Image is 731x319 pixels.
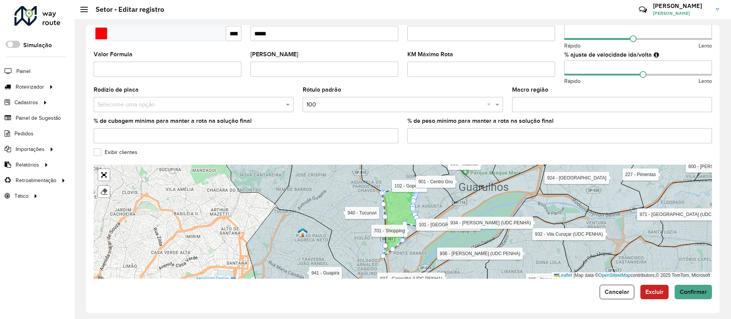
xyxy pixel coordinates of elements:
span: Lento [699,77,712,85]
label: Macro região [512,85,548,94]
em: Ajuste de velocidade do veículo entre a saída do depósito até o primeiro cliente e a saída do últ... [654,52,659,58]
button: Cancelar [600,285,634,299]
span: Excluir [645,289,664,295]
label: Exibir clientes [94,148,137,156]
span: Cadastros [14,98,38,106]
label: Simulação [23,41,52,50]
a: Leaflet [554,273,572,278]
div: Map data © contributors,© 2025 TomTom, Microsoft [552,272,712,279]
label: Valor Fórmula [94,50,132,59]
span: Retroalimentação [16,176,56,184]
span: Rápido [564,42,581,50]
span: Painel de Sugestão [16,114,61,122]
span: Pedidos [14,130,34,138]
label: % de peso mínimo para manter a rota na solução final [407,116,554,125]
span: Importações [16,145,45,153]
span: [PERSON_NAME] [653,10,710,17]
span: Clear all [487,100,493,109]
a: OpenStreetMap [599,273,631,278]
img: UDC Vila Augusta [298,227,308,237]
button: Confirmar [675,285,712,299]
label: Rodízio de placa [94,85,139,94]
span: Roteirizador [16,83,44,91]
label: % ajuste de velocidade ida/volta [564,50,652,59]
span: Rápido [564,77,581,85]
button: Excluir [640,285,669,299]
input: Select a color [95,27,107,40]
span: Painel [16,67,30,75]
a: Contato Rápido [635,2,651,18]
a: Abrir mapa em tela cheia [98,169,110,181]
label: % de cubagem mínima para manter a rota na solução final [94,116,252,125]
span: | [573,273,575,278]
span: Confirmar [680,289,707,295]
label: KM Máximo Rota [407,50,453,59]
h2: Setor - Editar registro [88,5,164,14]
h3: [PERSON_NAME] [653,2,710,10]
label: [PERSON_NAME] [251,50,298,59]
span: Tático [14,192,29,200]
span: Cancelar [605,289,629,295]
span: Lento [699,42,712,50]
label: Rótulo padrão [303,85,341,94]
span: Relatórios [16,161,39,169]
div: Remover camada(s) [98,186,110,197]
